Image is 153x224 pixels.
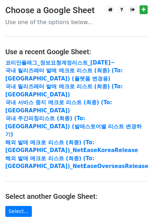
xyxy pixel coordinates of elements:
[5,5,148,16] h3: Choose a Google Sheet
[5,18,148,26] p: Use one of the options below...
[5,139,138,154] a: 해외 발매 메크로 리스트 (최종) (To: [GEOGRAPHIC_DATA])_NetEaseKoreaRelease
[5,67,123,82] a: 국내 릴리즈레터 발매 메크로 리스트 (최종) (To:[GEOGRAPHIC_DATA]) (플랫폼 변경용)
[5,83,123,98] a: 국내 릴리즈레터 발매 메크로 리스트 (최종) (To:[GEOGRAPHIC_DATA])
[5,60,115,66] a: 코리안플래그_정보요청계정리스트_[DATE]~
[5,47,148,56] h4: Use a recent Google Sheet:
[5,115,142,138] a: 국내 주간피칭리스트 (최종) (To:[GEOGRAPHIC_DATA]) (발매스토어별 리스트 변경하기)
[5,192,148,201] h4: Select another Google Sheet:
[5,155,148,170] a: 해외 발매 메크로 리스트 (최종) (To: [GEOGRAPHIC_DATA])_NetEaseOverseasRelease
[5,99,112,114] a: 국내 서비스 중지 메크로 리스트 (최종) (To:[GEOGRAPHIC_DATA])
[5,206,32,217] a: Select...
